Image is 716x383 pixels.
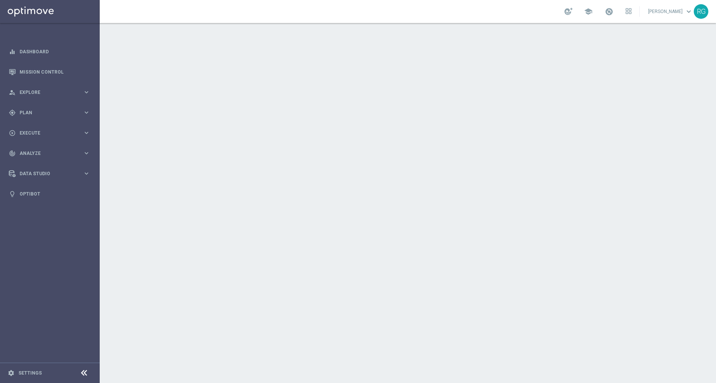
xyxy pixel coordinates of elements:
[9,89,83,96] div: Explore
[9,41,90,62] div: Dashboard
[20,151,83,156] span: Analyze
[9,130,16,136] i: play_circle_outline
[685,7,693,16] span: keyboard_arrow_down
[83,109,90,116] i: keyboard_arrow_right
[584,7,593,16] span: school
[8,69,91,75] button: Mission Control
[9,109,16,116] i: gps_fixed
[8,370,15,376] i: settings
[20,90,83,95] span: Explore
[8,171,91,177] button: Data Studio keyboard_arrow_right
[8,89,91,95] button: person_search Explore keyboard_arrow_right
[9,191,16,197] i: lightbulb
[20,110,83,115] span: Plan
[9,170,83,177] div: Data Studio
[9,62,90,82] div: Mission Control
[9,150,83,157] div: Analyze
[83,150,90,157] i: keyboard_arrow_right
[694,4,708,19] div: RG
[18,371,42,375] a: Settings
[9,184,90,204] div: Optibot
[8,191,91,197] button: lightbulb Optibot
[8,49,91,55] button: equalizer Dashboard
[9,150,16,157] i: track_changes
[83,170,90,177] i: keyboard_arrow_right
[20,131,83,135] span: Execute
[647,6,694,17] a: [PERSON_NAME]keyboard_arrow_down
[20,184,90,204] a: Optibot
[9,130,83,136] div: Execute
[8,130,91,136] button: play_circle_outline Execute keyboard_arrow_right
[8,110,91,116] button: gps_fixed Plan keyboard_arrow_right
[20,171,83,176] span: Data Studio
[9,109,83,116] div: Plan
[20,62,90,82] a: Mission Control
[83,129,90,136] i: keyboard_arrow_right
[9,89,16,96] i: person_search
[9,48,16,55] i: equalizer
[8,150,91,156] button: track_changes Analyze keyboard_arrow_right
[83,89,90,96] i: keyboard_arrow_right
[20,41,90,62] a: Dashboard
